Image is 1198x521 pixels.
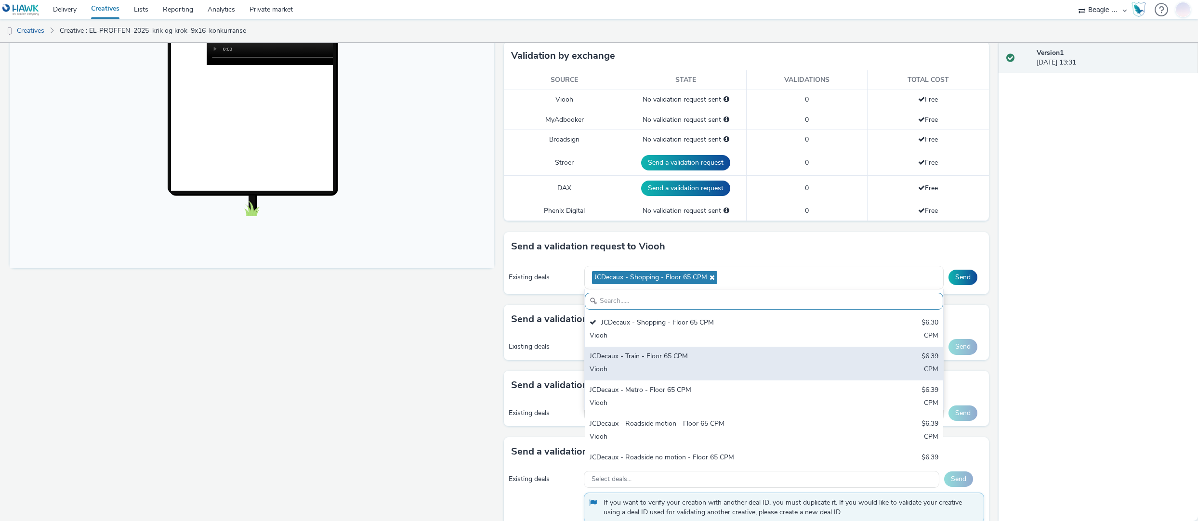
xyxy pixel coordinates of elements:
div: CPM [924,398,938,409]
div: JCDecaux - Train - Floor 65 CPM [590,352,820,363]
div: JCDecaux - Roadside no motion - Floor 65 CPM [590,453,820,464]
div: No validation request sent [630,95,741,104]
span: JCDecaux - Shopping - Floor 65 CPM [594,274,707,282]
span: Free [918,95,938,104]
button: Send [948,405,977,421]
div: CPM [924,331,938,342]
span: 0 [805,115,809,124]
span: 0 [805,95,809,104]
td: Stroer [504,150,625,175]
th: State [625,70,747,90]
strong: Version 1 [1037,48,1064,57]
div: No validation request sent [630,135,741,144]
img: Jonas Bruzga [1176,0,1190,18]
span: Select deals... [592,475,632,483]
div: Please select a deal below and click on Send to send a validation request to MyAdbooker. [724,115,729,125]
span: Free [918,115,938,124]
button: Send [948,270,977,285]
div: [DATE] 13:31 [1037,48,1190,68]
h3: Send a validation request to Broadsign [511,312,685,326]
div: JCDecaux - Shopping - Floor 65 CPM [590,318,820,329]
div: JCDecaux - Roadside motion - Floor 65 CPM [590,419,820,430]
img: Hawk Academy [1132,2,1146,17]
h3: Validation by exchange [511,49,615,63]
h3: Send a validation request to MyAdbooker [511,378,697,392]
td: Broadsign [504,130,625,150]
div: Viooh [590,331,820,342]
button: Send a validation request [641,155,730,170]
td: MyAdbooker [504,110,625,130]
div: $6.39 [922,352,938,363]
th: Total cost [868,70,989,90]
span: Free [918,206,938,215]
div: Existing deals [509,273,579,282]
span: Free [918,158,938,167]
div: No validation request sent [630,206,741,216]
div: $6.39 [922,453,938,464]
div: Existing deals [509,342,579,352]
span: 0 [805,206,809,215]
div: $6.30 [922,318,938,329]
div: Please select a deal below and click on Send to send a validation request to Phenix Digital. [724,206,729,216]
td: Viooh [504,90,625,110]
h3: Send a validation request to Phenix Digital [511,444,701,459]
div: CPM [924,365,938,376]
div: CPM [924,466,938,477]
span: 0 [805,135,809,144]
input: Search...... [585,293,943,310]
div: Viooh [590,398,820,409]
div: Existing deals [509,408,579,418]
div: Please select a deal below and click on Send to send a validation request to Broadsign. [724,135,729,144]
span: Free [918,135,938,144]
h3: Send a validation request to Viooh [511,239,665,254]
span: Free [918,183,938,193]
div: No validation request sent [630,115,741,125]
th: Validations [746,70,868,90]
div: $6.39 [922,419,938,430]
a: Hawk Academy [1132,2,1150,17]
div: Viooh [590,432,820,443]
div: Viooh [590,365,820,376]
td: DAX [504,175,625,201]
span: 0 [805,183,809,193]
div: Viooh [590,466,820,477]
button: Send [948,339,977,354]
span: If you want to verify your creation with another deal ID, you must duplicate it. If you would lik... [604,498,974,518]
div: JCDecaux - Metro - Floor 65 CPM [590,385,820,396]
button: Send [944,471,973,487]
td: Phenix Digital [504,201,625,221]
a: Creative : EL-PROFFEN_2025_krik og krok_9x16_konkurranse [55,19,251,42]
img: dooh [5,26,14,36]
div: Existing deals [509,474,579,484]
div: Please select a deal below and click on Send to send a validation request to Viooh. [724,95,729,104]
th: Source [504,70,625,90]
div: $6.39 [922,385,938,396]
span: 0 [805,158,809,167]
img: undefined Logo [2,4,39,16]
button: Send a validation request [641,181,730,196]
div: CPM [924,432,938,443]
